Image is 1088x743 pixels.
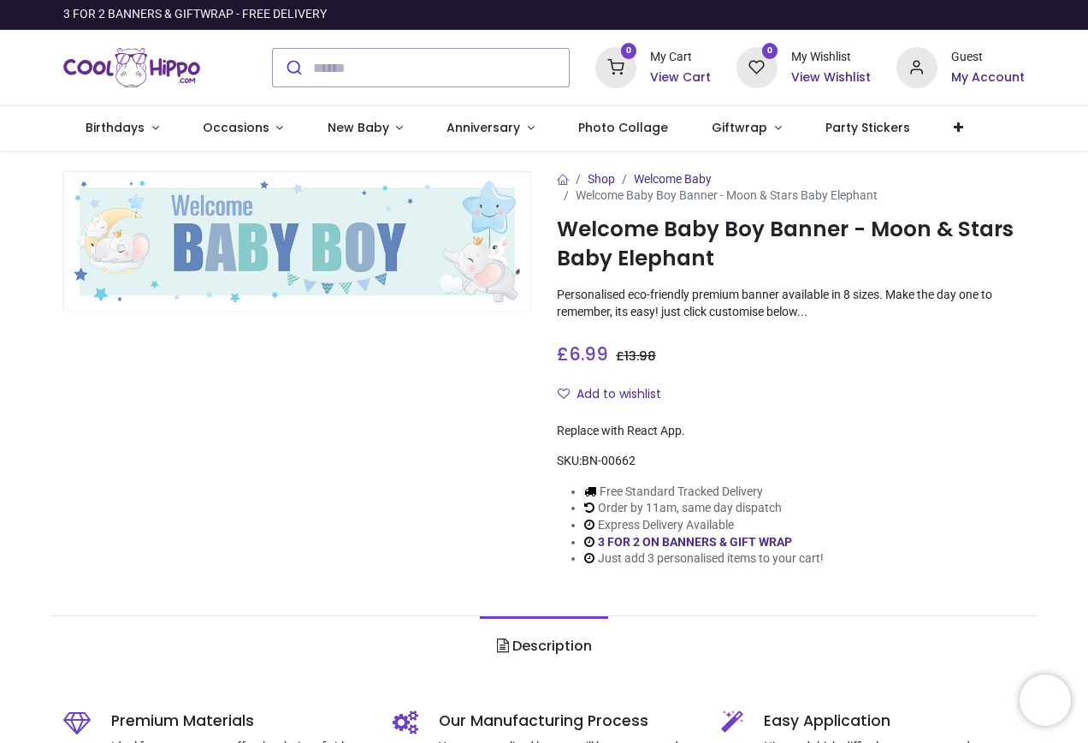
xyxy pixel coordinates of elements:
[439,710,695,732] h5: Our Manufacturing Process
[616,348,656,365] span: £
[736,60,778,74] a: 0
[621,43,637,59] sup: 0
[634,172,712,186] a: Welcome Baby
[690,106,804,151] a: Giftwrap
[557,380,676,409] button: Add to wishlistAdd to wishlist
[328,119,389,136] span: New Baby
[569,342,608,366] span: 6.99
[578,119,668,136] span: Photo Collage
[791,49,871,66] div: My Wishlist
[665,6,1025,23] iframe: Customer reviews powered by Trustpilot
[203,119,269,136] span: Occasions
[273,49,313,86] button: Submit
[595,60,636,74] a: 0
[650,69,711,86] a: View Cart
[764,710,1024,732] h5: Easy Application
[63,6,327,23] div: 3 FOR 2 BANNERS & GIFTWRAP - FREE DELIVERY
[557,423,1025,440] div: Replace with React App.
[624,348,656,365] span: 13.98
[446,119,520,136] span: Anniversary
[63,171,531,312] img: Welcome Baby Boy Banner - Moon & Stars Baby Elephant
[598,535,792,549] a: 3 FOR 2 ON BANNERS & GIFT WRAP
[111,710,366,732] h5: Premium Materials
[557,215,1025,274] h1: Welcome Baby Boy Banner - Moon & Stars Baby Elephant
[825,119,910,136] span: Party Stickers
[712,119,767,136] span: Giftwrap
[951,49,1025,66] div: Guest
[791,69,871,86] a: View Wishlist
[582,454,636,467] span: BN-00662
[480,616,607,676] a: Description
[1020,675,1071,726] iframe: Brevo live chat
[63,44,200,92] img: Cool Hippo
[557,287,1025,320] p: Personalised eco-friendly premium banner available in 8 sizes. Make the day one to remember, its ...
[557,342,608,366] span: £
[180,106,305,151] a: Occasions
[63,44,200,92] a: Logo of Cool Hippo
[951,69,1025,86] a: My Account
[762,43,778,59] sup: 0
[86,119,145,136] span: Birthdays
[557,453,1025,470] div: SKU:
[650,49,711,66] div: My Cart
[558,388,570,400] i: Add to wishlist
[63,106,180,151] a: Birthdays
[584,484,824,501] li: Free Standard Tracked Delivery
[584,550,824,568] li: Just add 3 personalised items to your cart!
[305,106,425,151] a: New Baby
[576,188,878,202] span: Welcome Baby Boy Banner - Moon & Stars Baby Elephant
[584,500,824,517] li: Order by 11am, same day dispatch
[425,106,557,151] a: Anniversary
[588,172,615,186] a: Shop
[584,517,824,534] li: Express Delivery Available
